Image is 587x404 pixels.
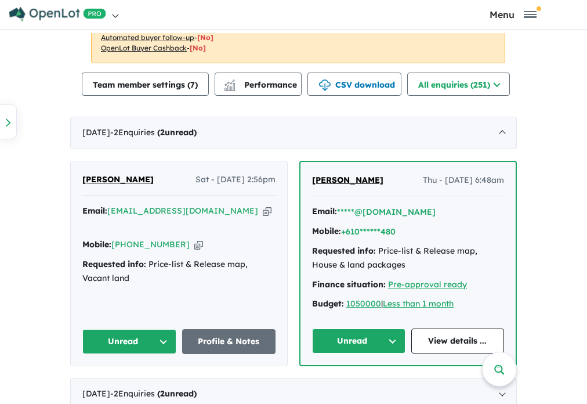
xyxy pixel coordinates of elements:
a: [PHONE_NUMBER] [111,239,190,250]
button: Toggle navigation [442,9,585,20]
a: Pre-approval ready [388,279,467,290]
span: [No] [197,33,213,42]
strong: Email: [312,206,337,217]
img: download icon [319,80,331,91]
span: [PERSON_NAME] [312,175,383,185]
a: View details ... [411,329,505,353]
div: | [312,297,504,311]
button: CSV download [307,73,401,96]
a: Less than 1 month [383,298,454,309]
span: Sat - [DATE] 2:56pm [195,173,276,187]
button: Unread [312,329,405,353]
button: Copy [194,239,203,251]
strong: Email: [82,205,107,216]
a: Profile & Notes [182,329,276,354]
span: 7 [190,80,195,90]
div: [DATE] [70,117,517,149]
span: 2 [160,388,165,399]
strong: Budget: [312,298,344,309]
img: Openlot PRO Logo White [9,7,106,21]
a: 1050000 [346,298,381,309]
span: Thu - [DATE] 6:48am [423,174,504,187]
span: [PERSON_NAME] [82,174,154,185]
span: - 2 Enquir ies [110,127,197,138]
strong: Finance situation: [312,279,386,290]
a: [PERSON_NAME] [82,173,154,187]
a: [EMAIL_ADDRESS][DOMAIN_NAME] [107,205,258,216]
strong: Mobile: [312,226,341,236]
u: Automated buyer follow-up [101,33,194,42]
span: [No] [190,44,206,52]
div: Price-list & Release map, House & land packages [312,244,504,272]
span: - 2 Enquir ies [110,388,197,399]
span: Performance [226,80,297,90]
button: Copy [263,205,271,217]
strong: Requested info: [82,259,146,269]
img: bar-chart.svg [224,83,235,91]
button: Team member settings (7) [82,73,209,96]
strong: Mobile: [82,239,111,250]
span: 2 [160,127,165,138]
strong: ( unread) [157,388,197,399]
strong: Requested info: [312,246,376,256]
button: Performance [215,73,302,96]
button: All enquiries (251) [407,73,510,96]
button: Unread [82,329,176,354]
a: [PERSON_NAME] [312,174,383,187]
strong: ( unread) [157,127,197,138]
img: line-chart.svg [224,80,235,86]
u: OpenLot Buyer Cashback [101,44,187,52]
div: Price-list & Release map, Vacant land [82,258,276,286]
